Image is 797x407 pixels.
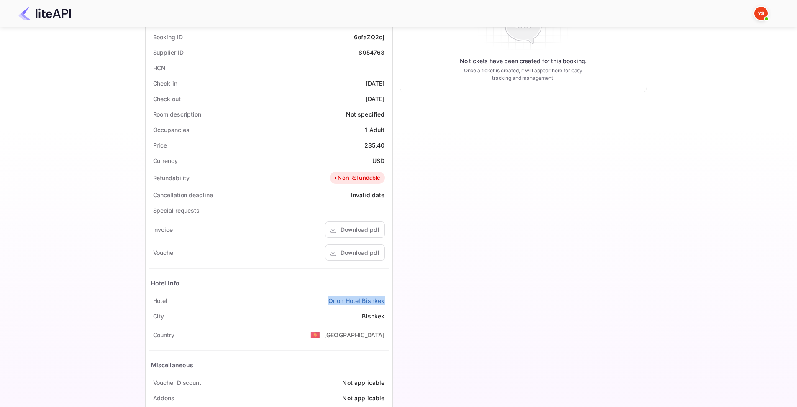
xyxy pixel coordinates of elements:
div: City [153,312,164,321]
div: Invalid date [351,191,385,199]
div: [DATE] [366,79,385,88]
div: Price [153,141,167,150]
div: 8954763 [359,48,384,57]
div: Addons [153,394,174,402]
div: Cancellation deadline [153,191,213,199]
div: Hotel [153,296,168,305]
div: Check-in [153,79,177,88]
div: 1 Adult [365,125,384,134]
div: Voucher Discount [153,378,201,387]
div: Invoice [153,225,173,234]
div: Download pdf [341,225,379,234]
div: Hotel Info [151,279,180,287]
div: USD [372,156,384,165]
div: Not applicable [342,378,384,387]
div: Refundability [153,173,190,182]
div: Not applicable [342,394,384,402]
div: Currency [153,156,178,165]
div: 235.40 [364,141,385,150]
div: Country [153,331,174,339]
img: LiteAPI Logo [18,7,71,20]
div: Booking ID [153,33,183,41]
img: Yandex Support [754,7,768,20]
div: Not specified [346,110,385,119]
a: Orion Hotel Bishkek [328,296,385,305]
div: Download pdf [341,248,379,257]
div: [DATE] [366,94,385,103]
div: Check out [153,94,181,103]
div: Miscellaneous [151,361,194,369]
div: HCN [153,64,166,72]
p: No tickets have been created for this booking. [460,57,587,65]
div: Room description [153,110,201,119]
div: 6ofaZQ2dj [354,33,384,41]
div: Bishkek [362,312,384,321]
div: Voucher [153,248,175,257]
div: Supplier ID [153,48,184,57]
p: Once a ticket is created, it will appear here for easy tracking and management. [457,67,589,82]
div: Non Refundable [332,174,380,182]
div: Special requests [153,206,200,215]
div: [GEOGRAPHIC_DATA] [324,331,385,339]
div: Occupancies [153,125,190,134]
span: United States [310,327,320,342]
